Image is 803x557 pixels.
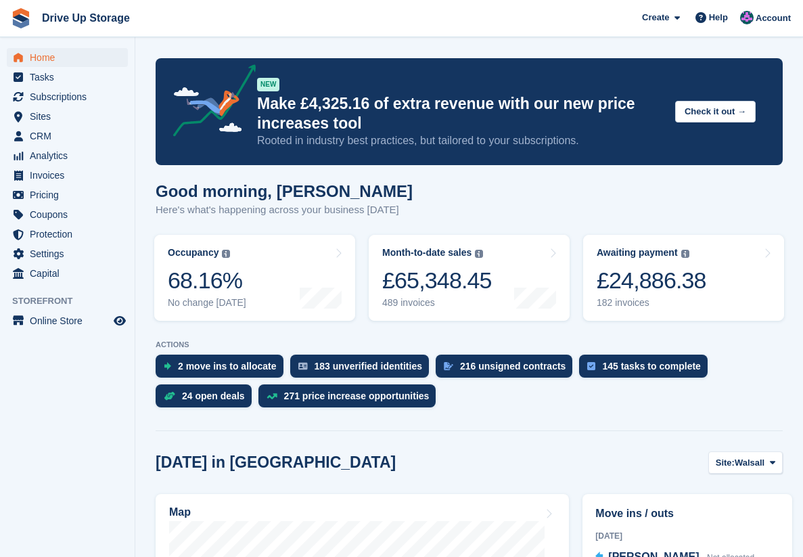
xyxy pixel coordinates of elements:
img: icon-info-grey-7440780725fd019a000dd9b08b2336e03edf1995a4989e88bcd33f0948082b44.svg [475,250,483,258]
img: price_increase_opportunities-93ffe204e8149a01c8c9dc8f82e8f89637d9d84a8eef4429ea346261dce0b2c0.svg [267,393,277,399]
div: £65,348.45 [382,267,492,294]
div: [DATE] [595,530,779,542]
h2: Map [169,506,191,518]
span: CRM [30,127,111,146]
button: Check it out → [675,101,756,123]
a: 183 unverified identities [290,355,436,384]
img: task-75834270c22a3079a89374b754ae025e5fb1db73e45f91037f5363f120a921f8.svg [587,362,595,370]
a: 216 unsigned contracts [436,355,579,384]
span: Pricing [30,185,111,204]
span: Capital [30,264,111,283]
div: 216 unsigned contracts [460,361,566,372]
a: menu [7,107,128,126]
div: NEW [257,78,279,91]
a: 24 open deals [156,384,258,414]
span: Home [30,48,111,67]
h2: Move ins / outs [595,506,779,522]
a: Month-to-date sales £65,348.45 489 invoices [369,235,570,321]
span: Tasks [30,68,111,87]
span: Protection [30,225,111,244]
a: menu [7,185,128,204]
div: No change [DATE] [168,297,246,309]
img: Andy [740,11,754,24]
div: £24,886.38 [597,267,706,294]
span: Online Store [30,311,111,330]
a: Preview store [112,313,128,329]
div: 489 invoices [382,297,492,309]
p: Make £4,325.16 of extra revenue with our new price increases tool [257,94,664,133]
a: 145 tasks to complete [579,355,714,384]
div: Awaiting payment [597,247,678,259]
div: 183 unverified identities [315,361,423,372]
a: 2 move ins to allocate [156,355,290,384]
a: menu [7,264,128,283]
a: 271 price increase opportunities [258,384,443,414]
h2: [DATE] in [GEOGRAPHIC_DATA] [156,453,396,472]
span: Storefront [12,294,135,308]
img: price-adjustments-announcement-icon-8257ccfd72463d97f412b2fc003d46551f7dbcb40ab6d574587a9cd5c0d94... [162,64,256,141]
a: Drive Up Storage [37,7,135,29]
span: Subscriptions [30,87,111,106]
span: Sites [30,107,111,126]
a: menu [7,205,128,224]
span: Walsall [735,456,764,470]
span: Analytics [30,146,111,165]
a: menu [7,225,128,244]
img: deal-1b604bf984904fb50ccaf53a9ad4b4a5d6e5aea283cecdc64d6e3604feb123c2.svg [164,391,175,401]
span: Account [756,12,791,25]
a: menu [7,166,128,185]
span: Coupons [30,205,111,224]
a: menu [7,87,128,106]
p: Here's what's happening across your business [DATE] [156,202,413,218]
div: 24 open deals [182,391,245,401]
a: menu [7,146,128,165]
p: ACTIONS [156,340,783,349]
div: 271 price increase opportunities [284,391,430,401]
div: 68.16% [168,267,246,294]
p: Rooted in industry best practices, but tailored to your subscriptions. [257,133,664,148]
a: menu [7,311,128,330]
img: move_ins_to_allocate_icon-fdf77a2bb77ea45bf5b3d319d69a93e2d87916cf1d5bf7949dd705db3b84f3ca.svg [164,362,171,370]
img: stora-icon-8386f47178a22dfd0bd8f6a31ec36ba5ce8667c1dd55bd0f319d3a0aa187defe.svg [11,8,31,28]
div: 145 tasks to complete [602,361,701,372]
img: verify_identity-adf6edd0f0f0b5bbfe63781bf79b02c33cf7c696d77639b501bdc392416b5a36.svg [298,362,308,370]
a: menu [7,48,128,67]
span: Site: [716,456,735,470]
span: Invoices [30,166,111,185]
a: menu [7,127,128,146]
img: contract_signature_icon-13c848040528278c33f63329250d36e43548de30e8caae1d1a13099fd9432cc5.svg [444,362,453,370]
a: Occupancy 68.16% No change [DATE] [154,235,355,321]
span: Create [642,11,669,24]
div: Month-to-date sales [382,247,472,259]
button: Site: Walsall [708,451,783,474]
span: Settings [30,244,111,263]
img: icon-info-grey-7440780725fd019a000dd9b08b2336e03edf1995a4989e88bcd33f0948082b44.svg [681,250,689,258]
a: menu [7,68,128,87]
a: Awaiting payment £24,886.38 182 invoices [583,235,784,321]
span: Help [709,11,728,24]
a: menu [7,244,128,263]
div: 182 invoices [597,297,706,309]
img: icon-info-grey-7440780725fd019a000dd9b08b2336e03edf1995a4989e88bcd33f0948082b44.svg [222,250,230,258]
div: 2 move ins to allocate [178,361,277,372]
h1: Good morning, [PERSON_NAME] [156,182,413,200]
div: Occupancy [168,247,219,259]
